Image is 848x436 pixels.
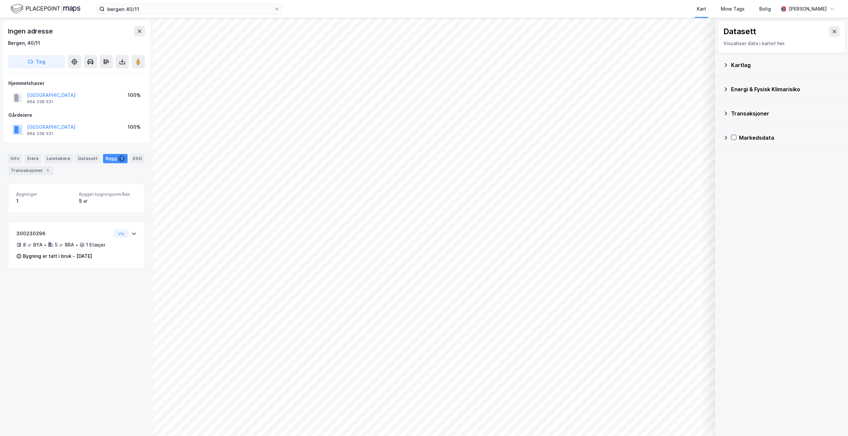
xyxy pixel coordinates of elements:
img: logo.f888ab2527a4732fd821a326f86c7f29.svg [11,3,80,15]
div: [PERSON_NAME] [789,5,827,13]
div: Datasett [723,26,756,37]
button: Vis [114,230,129,238]
div: Visualiser data i kartet her. [723,39,840,47]
div: Info [8,154,22,163]
div: Bergen, 40/11 [8,39,40,47]
div: Datasett [75,154,100,163]
div: Kart [697,5,706,13]
input: Søk på adresse, matrikkel, gårdeiere, leietakere eller personer [105,4,274,14]
div: Markedsdata [739,134,840,142]
div: 964 338 531 [27,131,53,136]
div: 1 [44,167,51,174]
div: 5 ㎡ BRA [55,241,74,249]
div: 5 ㎡ [79,197,137,205]
div: Mine Tags [721,5,745,13]
div: 100% [128,123,141,131]
button: Tag [8,55,65,68]
div: • [75,242,78,248]
div: Bygning er tatt i bruk - [DATE] [23,252,92,260]
div: 300230296 [16,230,111,238]
div: ESG [130,154,145,163]
div: 964 338 531 [27,99,53,105]
div: Kontrollprogram for chat [815,404,848,436]
div: Bygg [103,154,128,163]
div: Bolig [759,5,771,13]
div: 100% [128,91,141,99]
span: Bygninger [16,191,74,197]
div: 8 ㎡ BYA [23,241,43,249]
div: 1 [118,155,125,162]
iframe: Chat Widget [815,404,848,436]
div: Energi & Fysisk Klimarisiko [731,85,840,93]
div: 1 [16,197,74,205]
div: Ingen adresse [8,26,54,36]
div: Eiere [25,154,41,163]
div: Leietakere [44,154,73,163]
div: Hjemmelshaver [8,79,145,87]
div: Transaksjoner [731,109,840,117]
div: 1 Etasjer [86,241,105,249]
span: Bygget bygningsområde [79,191,137,197]
div: • [44,242,47,248]
div: Kartlag [731,61,840,69]
div: Gårdeiere [8,111,145,119]
div: Transaksjoner [8,166,53,175]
